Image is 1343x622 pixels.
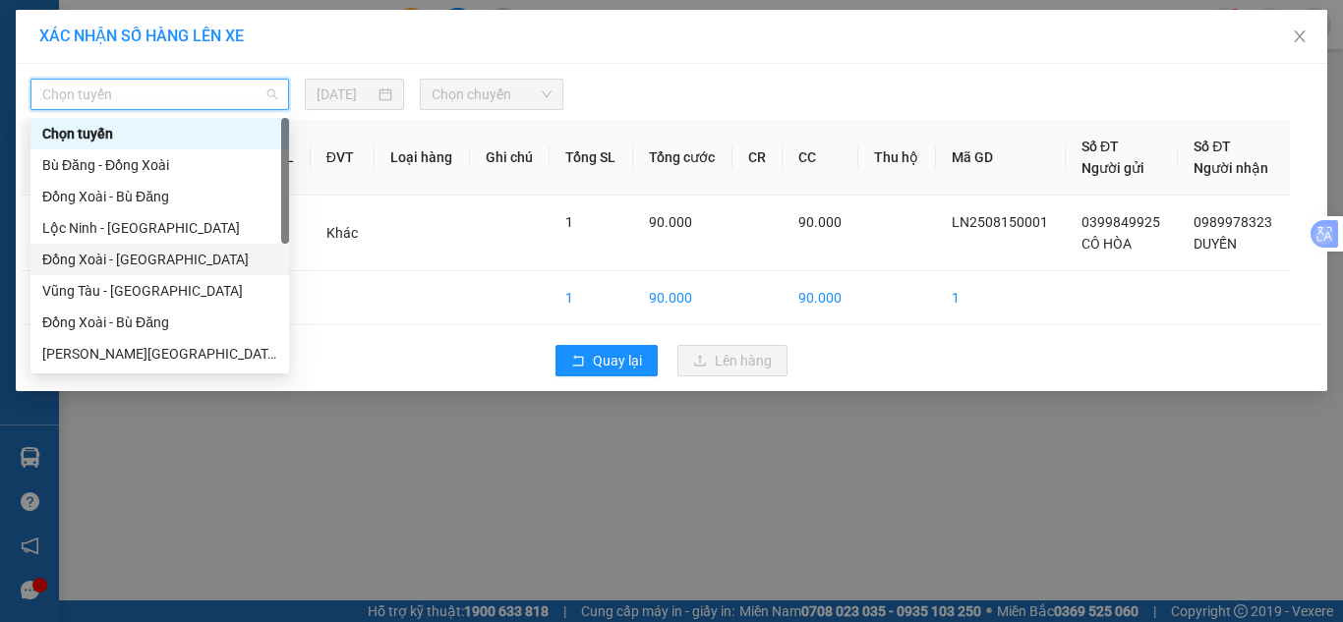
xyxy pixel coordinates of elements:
[17,17,140,64] div: VP Lộc Ninh
[42,343,277,365] div: [PERSON_NAME][GEOGRAPHIC_DATA]
[633,271,732,325] td: 90.000
[936,271,1066,325] td: 1
[21,120,79,196] th: STT
[42,249,277,270] div: Đồng Xoài - [GEOGRAPHIC_DATA]
[17,64,140,87] div: CÔ HÒA
[593,350,642,371] span: Quay lại
[30,212,289,244] div: Lộc Ninh - Đồng Xoài
[432,80,553,109] span: Chọn chuyến
[1081,139,1119,154] span: Số ĐT
[42,217,277,239] div: Lộc Ninh - [GEOGRAPHIC_DATA]
[470,120,551,196] th: Ghi chú
[21,196,79,271] td: 1
[153,64,287,87] div: DUYẾN
[30,338,289,369] div: Hồ Chí Minh - Lộc Ninh
[858,120,935,196] th: Thu hộ
[30,244,289,275] div: Đồng Xoài - Lộc Ninh
[550,120,633,196] th: Tổng SL
[1194,139,1231,154] span: Số ĐT
[555,345,658,376] button: rollbackQuay lại
[783,120,858,196] th: CC
[30,149,289,181] div: Bù Đăng - Đồng Xoài
[783,271,858,325] td: 90.000
[42,311,277,333] div: Đồng Xoài - Bù Đăng
[1081,236,1132,252] span: CÔ HÒA
[317,84,374,105] input: 15/08/2025
[30,181,289,212] div: Đồng Xoài - Bù Đăng
[798,214,842,230] span: 90.000
[311,120,375,196] th: ĐVT
[30,118,289,149] div: Chọn tuyến
[732,120,783,196] th: CR
[633,120,732,196] th: Tổng cước
[677,345,788,376] button: uploadLên hàng
[550,271,633,325] td: 1
[42,154,277,176] div: Bù Đăng - Đồng Xoài
[42,186,277,207] div: Đồng Xoài - Bù Đăng
[30,307,289,338] div: Đồng Xoài - Bù Đăng
[1081,160,1144,176] span: Người gửi
[936,120,1066,196] th: Mã GD
[39,27,244,45] span: XÁC NHẬN SỐ HÀNG LÊN XE
[565,214,573,230] span: 1
[1081,214,1160,230] span: 0399849925
[153,17,287,64] div: VP Quận 5
[17,19,47,39] span: Gửi:
[1194,236,1237,252] span: DUYẾN
[1272,10,1327,65] button: Close
[649,214,692,230] span: 90.000
[1194,214,1272,230] span: 0989978323
[1194,160,1268,176] span: Người nhận
[375,120,470,196] th: Loại hàng
[150,132,178,152] span: CC :
[30,275,289,307] div: Vũng Tàu - Bình Phước
[42,80,277,109] span: Chọn tuyến
[150,127,289,154] div: 90.000
[153,19,201,39] span: Nhận:
[1292,28,1308,44] span: close
[571,354,585,369] span: rollback
[42,123,277,144] div: Chọn tuyến
[42,280,277,302] div: Vũng Tàu - [GEOGRAPHIC_DATA]
[311,196,375,271] td: Khác
[952,214,1048,230] span: LN2508150001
